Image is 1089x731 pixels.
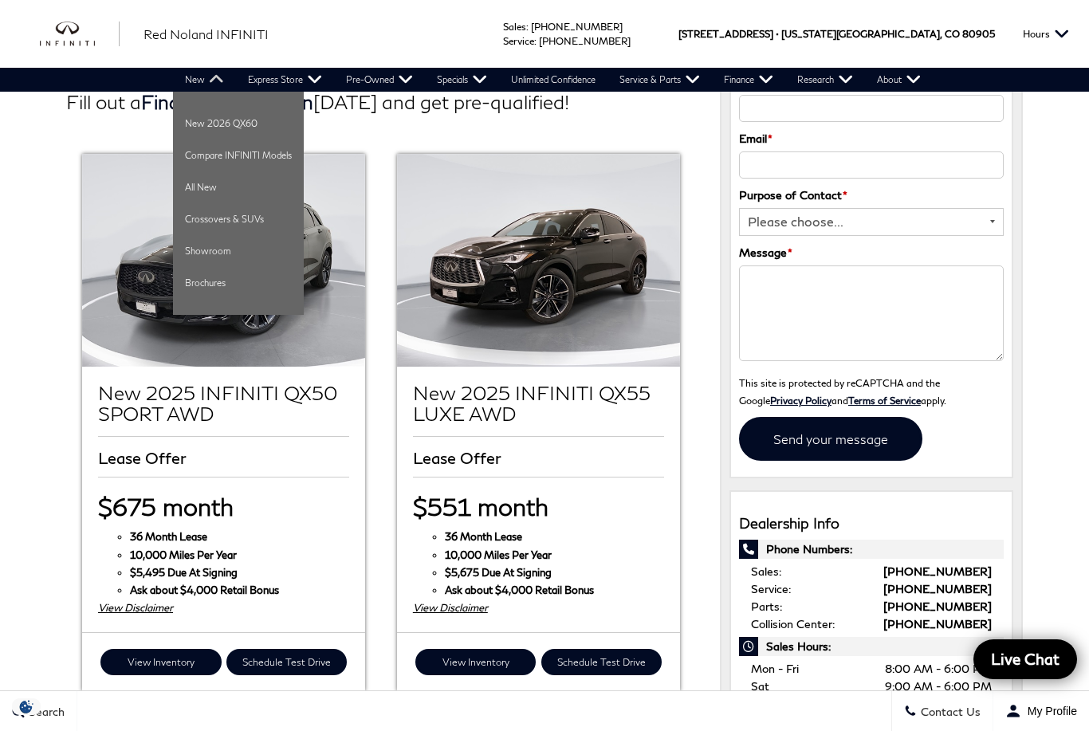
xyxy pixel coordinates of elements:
[751,599,782,613] span: Parts:
[883,599,992,613] a: [PHONE_NUMBER]
[425,68,499,92] a: Specials
[539,35,631,47] a: [PHONE_NUMBER]
[413,599,664,616] div: View Disclaimer
[445,566,552,579] strong: $5,675 Due At Signing
[413,383,664,425] h2: New 2025 INFINITI QX55 LUXE AWD
[534,35,537,47] span: :
[413,449,505,466] span: Lease Offer
[751,582,791,595] span: Service:
[173,140,304,171] a: Compare INFINITI Models
[885,678,992,695] span: 9:00 AM - 6:00 PM
[751,564,781,578] span: Sales:
[993,691,1089,731] button: Open user profile menu
[770,395,831,406] a: Privacy Policy
[82,154,365,366] img: New 2025 INFINITI QX50 SPORT AWD
[739,540,1004,559] span: Phone Numbers:
[751,617,835,631] span: Collision Center:
[541,649,662,675] a: Schedule Test Drive
[445,584,594,596] b: Ask about $4,000 Retail Bonus
[25,705,65,718] span: Search
[98,492,234,521] span: $675 month
[173,68,933,92] nav: Main Navigation
[885,660,992,678] span: 8:00 AM - 6:00 PM
[130,530,207,543] span: 36 Month Lease
[130,548,237,561] strong: 10,000 Miles Per Year
[739,130,773,147] label: Email
[499,68,607,92] a: Unlimited Confidence
[173,108,304,140] a: New 2026 QX60
[739,516,1004,532] h3: Dealership Info
[66,92,696,112] h2: Fill out a [DATE] and get pre-qualified!
[1021,705,1077,717] span: My Profile
[173,267,304,299] a: Brochures
[173,235,304,267] a: Showroom
[712,68,785,92] a: Finance
[739,417,922,461] input: Send your message
[445,530,522,543] span: 36 Month Lease
[739,244,792,261] label: Message
[130,566,238,579] strong: $5,495 Due At Signing
[413,492,548,521] span: $551 month
[848,395,921,406] a: Terms of Service
[865,68,933,92] a: About
[130,584,279,596] strong: Ask about $4,000 Retail Bonus
[334,68,425,92] a: Pre-Owned
[883,582,992,595] a: [PHONE_NUMBER]
[415,649,536,675] a: View Inventory
[607,68,712,92] a: Service & Parts
[973,639,1077,679] a: Live Chat
[883,617,992,631] a: [PHONE_NUMBER]
[8,698,45,715] img: Opt-Out Icon
[883,564,992,578] a: [PHONE_NUMBER]
[678,28,995,40] a: [STREET_ADDRESS] • [US_STATE][GEOGRAPHIC_DATA], CO 80905
[98,383,349,425] h2: New 2025 INFINITI QX50 SPORT AWD
[739,637,1004,656] span: Sales Hours:
[40,22,120,47] img: INFINITI
[445,548,552,561] strong: 10,000 Miles Per Year
[98,599,349,616] div: View Disclaimer
[751,679,769,693] span: Sat
[397,154,680,366] img: New 2025 INFINITI QX55 LUXE AWD
[40,22,120,47] a: infiniti
[917,705,981,718] span: Contact Us
[98,449,191,466] span: Lease Offer
[226,649,347,675] a: Schedule Test Drive
[526,21,529,33] span: :
[143,26,269,41] span: Red Noland INFINITI
[236,68,334,92] a: Express Store
[503,21,526,33] span: Sales
[173,68,236,92] a: New
[143,25,269,44] a: Red Noland INFINITI
[503,35,534,47] span: Service
[141,90,313,113] a: Finance Application
[531,21,623,33] a: [PHONE_NUMBER]
[8,698,45,715] section: Click to Open Cookie Consent Modal
[173,171,304,203] a: All New
[739,377,946,406] small: This site is protected by reCAPTCHA and the Google and apply.
[751,662,799,675] span: Mon - Fri
[739,187,847,204] label: Purpose of Contact
[785,68,865,92] a: Research
[983,649,1067,669] span: Live Chat
[100,649,221,675] a: View Inventory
